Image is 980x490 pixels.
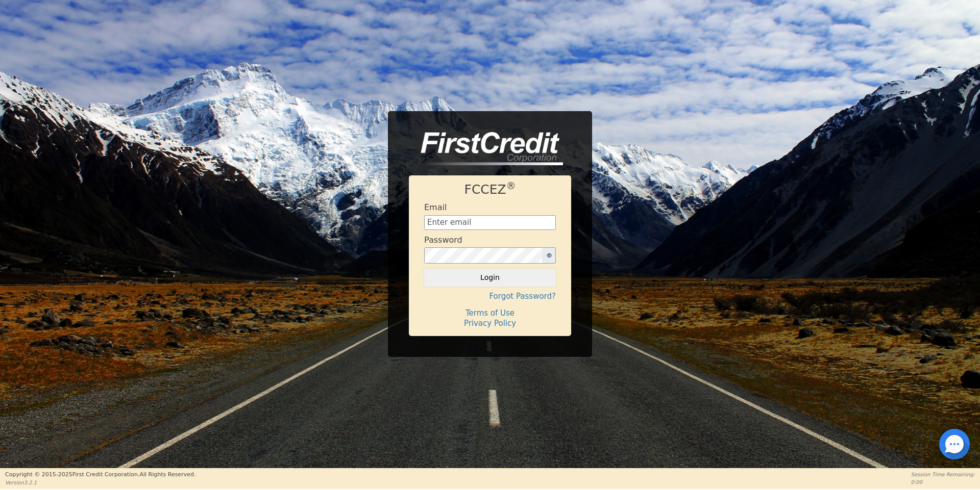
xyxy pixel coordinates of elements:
[424,202,447,212] h4: Email
[424,235,462,245] h4: Password
[409,132,563,166] img: logo-CMu_cnol.png
[424,247,543,264] input: password
[5,479,195,486] p: Version 3.2.1
[506,180,516,191] sup: ®
[424,292,556,301] h4: Forgot Password?
[424,269,556,286] button: Login
[911,478,975,486] p: 0:00
[5,471,195,479] p: Copyright © 2015- 2025 First Credit Corporation.
[424,182,556,197] h1: FCCEZ
[139,471,195,478] span: All Rights Reserved.
[424,319,556,328] h4: Privacy Policy
[911,471,975,478] p: Session Time Remaining:
[424,215,556,230] input: Enter email
[424,308,556,318] h4: Terms of Use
